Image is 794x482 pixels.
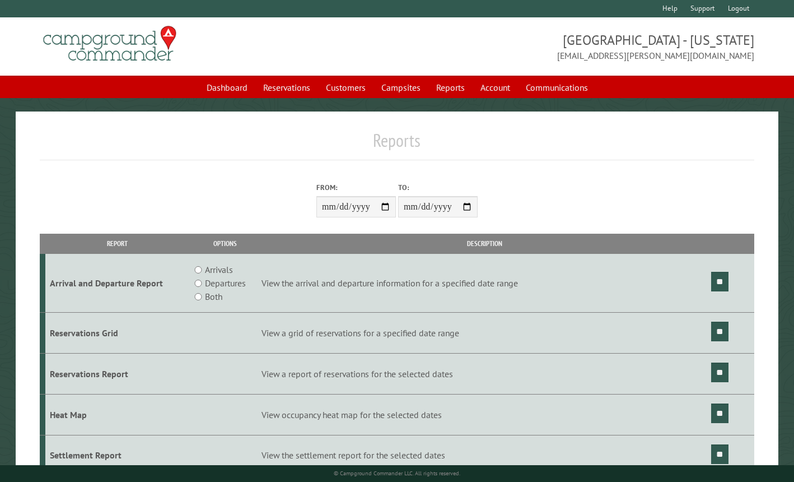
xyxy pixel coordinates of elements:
[334,470,460,477] small: © Campground Commander LLC. All rights reserved.
[260,234,709,253] th: Description
[45,353,190,394] td: Reservations Report
[375,77,427,98] a: Campsites
[519,77,595,98] a: Communications
[260,254,709,313] td: View the arrival and departure information for a specified date range
[474,77,517,98] a: Account
[429,77,471,98] a: Reports
[205,276,246,290] label: Departures
[398,182,478,193] label: To:
[260,313,709,354] td: View a grid of reservations for a specified date range
[260,394,709,435] td: View occupancy heat map for the selected dates
[40,22,180,66] img: Campground Commander
[45,394,190,435] td: Heat Map
[205,263,233,276] label: Arrivals
[45,313,190,354] td: Reservations Grid
[316,182,396,193] label: From:
[260,353,709,394] td: View a report of reservations for the selected dates
[397,31,754,62] span: [GEOGRAPHIC_DATA] - [US_STATE] [EMAIL_ADDRESS][PERSON_NAME][DOMAIN_NAME]
[256,77,317,98] a: Reservations
[45,435,190,476] td: Settlement Report
[205,290,222,303] label: Both
[45,234,190,253] th: Report
[40,129,754,160] h1: Reports
[319,77,372,98] a: Customers
[45,254,190,313] td: Arrival and Departure Report
[200,77,254,98] a: Dashboard
[190,234,260,253] th: Options
[260,435,709,476] td: View the settlement report for the selected dates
